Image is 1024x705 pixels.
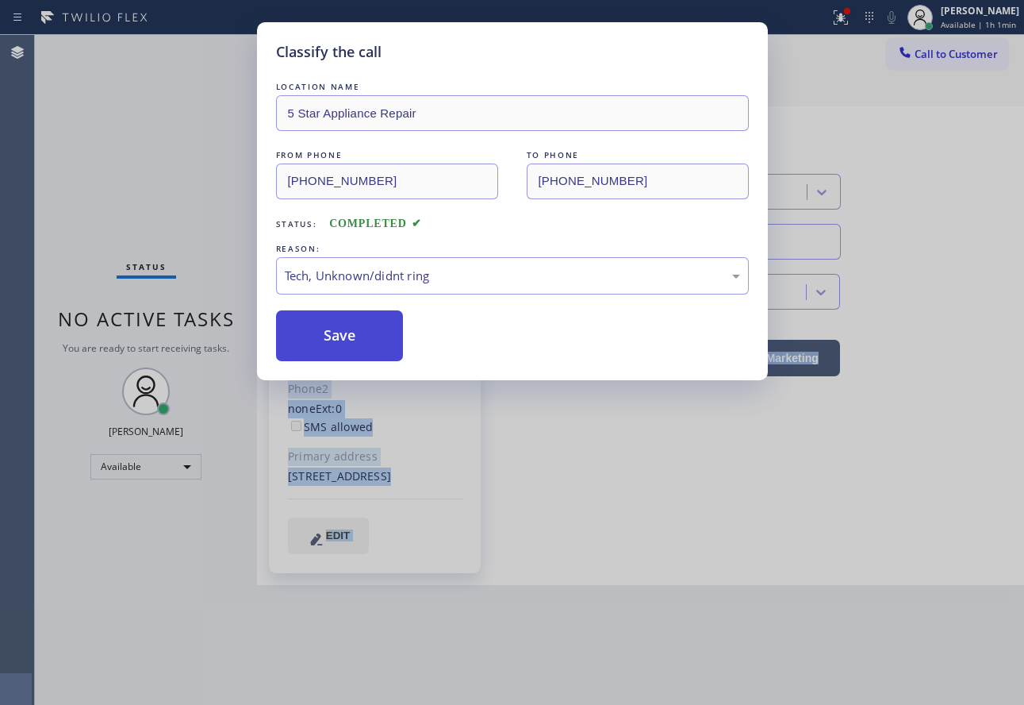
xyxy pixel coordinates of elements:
div: REASON: [276,241,749,257]
input: To phone [527,164,749,199]
div: LOCATION NAME [276,79,749,95]
div: TO PHONE [527,147,749,164]
input: From phone [276,164,498,199]
span: Status: [276,218,317,229]
h5: Classify the call [276,41,382,63]
div: FROM PHONE [276,147,498,164]
div: Tech, Unknown/didnt ring [285,267,740,285]
button: Save [276,310,404,361]
span: COMPLETED [329,218,421,229]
